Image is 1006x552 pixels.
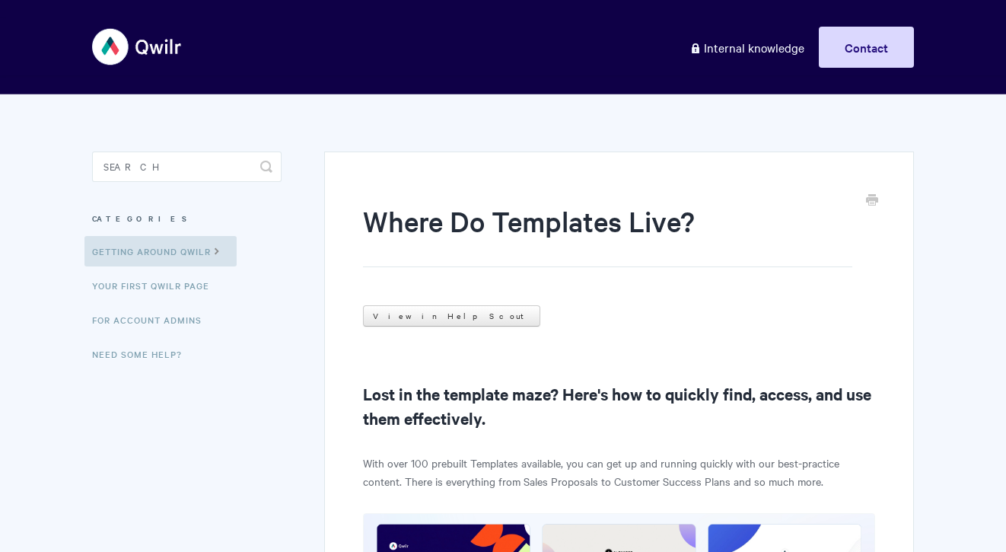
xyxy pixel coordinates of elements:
[819,27,914,68] a: Contact
[92,205,282,232] h3: Categories
[363,454,875,490] p: With over 100 prebuilt Templates available, you can get up and running quickly with our best-prac...
[84,236,237,266] a: Getting Around Qwilr
[363,305,540,327] a: View in Help Scout
[92,270,221,301] a: Your First Qwilr Page
[866,193,878,209] a: Print this Article
[363,381,875,430] h2: Lost in the template maze? Here's how to quickly find, access, and use them effectively.
[92,18,183,75] img: Qwilr Help Center
[92,339,193,369] a: Need Some Help?
[92,152,282,182] input: Search
[363,202,852,267] h1: Where Do Templates Live?
[92,305,213,335] a: For Account Admins
[678,27,816,68] a: Internal knowledge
